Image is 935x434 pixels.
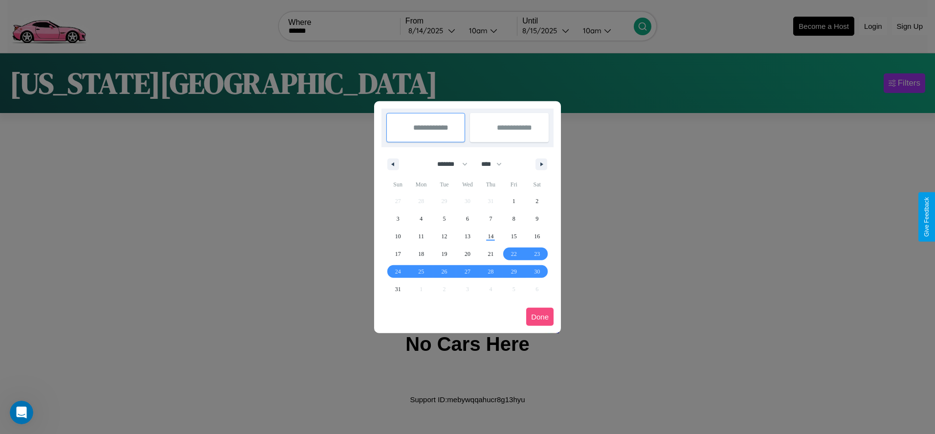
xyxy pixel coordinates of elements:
span: 7 [489,210,492,228]
button: 2 [526,192,549,210]
span: 28 [488,263,493,280]
span: 5 [443,210,446,228]
span: Tue [433,177,456,192]
span: 16 [534,228,540,245]
span: 24 [395,263,401,280]
button: 22 [502,245,525,263]
span: 22 [511,245,517,263]
span: 18 [418,245,424,263]
span: 13 [465,228,470,245]
button: 27 [456,263,479,280]
span: 26 [442,263,447,280]
button: 20 [456,245,479,263]
button: 16 [526,228,549,245]
span: 15 [511,228,517,245]
span: 14 [488,228,493,245]
span: Sat [526,177,549,192]
button: 1 [502,192,525,210]
button: 7 [479,210,502,228]
button: 26 [433,263,456,280]
span: 27 [465,263,470,280]
span: Mon [409,177,432,192]
span: Fri [502,177,525,192]
button: 12 [433,228,456,245]
span: 8 [512,210,515,228]
button: 23 [526,245,549,263]
button: 8 [502,210,525,228]
span: 29 [511,263,517,280]
button: 4 [409,210,432,228]
button: 21 [479,245,502,263]
div: Give Feedback [923,197,930,237]
button: 30 [526,263,549,280]
button: 15 [502,228,525,245]
button: 10 [386,228,409,245]
button: 9 [526,210,549,228]
span: 1 [512,192,515,210]
button: 19 [433,245,456,263]
span: Wed [456,177,479,192]
button: 5 [433,210,456,228]
button: 6 [456,210,479,228]
span: 25 [418,263,424,280]
button: 14 [479,228,502,245]
span: 11 [418,228,424,245]
button: 11 [409,228,432,245]
button: 28 [479,263,502,280]
button: 17 [386,245,409,263]
span: 17 [395,245,401,263]
span: 23 [534,245,540,263]
span: 10 [395,228,401,245]
span: Sun [386,177,409,192]
button: 29 [502,263,525,280]
span: Thu [479,177,502,192]
span: 3 [397,210,400,228]
span: 20 [465,245,470,263]
button: 31 [386,280,409,298]
span: 31 [395,280,401,298]
button: 18 [409,245,432,263]
span: 2 [535,192,538,210]
button: 25 [409,263,432,280]
span: 4 [420,210,423,228]
button: Done [526,308,554,326]
span: 30 [534,263,540,280]
span: 21 [488,245,493,263]
iframe: Intercom live chat [10,401,33,424]
span: 12 [442,228,447,245]
span: 9 [535,210,538,228]
button: 3 [386,210,409,228]
span: 19 [442,245,447,263]
button: 13 [456,228,479,245]
span: 6 [466,210,469,228]
button: 24 [386,263,409,280]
